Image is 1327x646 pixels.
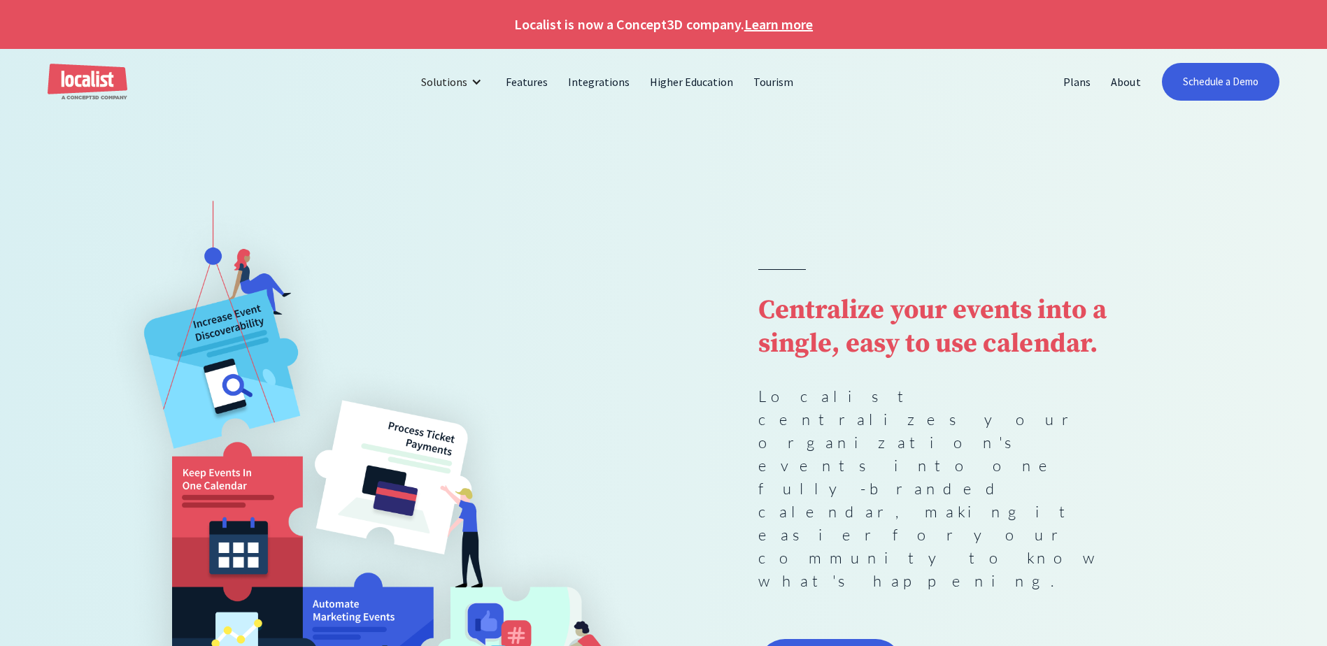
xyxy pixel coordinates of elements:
[1053,65,1101,99] a: Plans
[496,65,558,99] a: Features
[558,65,640,99] a: Integrations
[1162,63,1280,101] a: Schedule a Demo
[758,385,1137,592] p: Localist centralizes your organization's events into one fully-branded calendar, making it easier...
[758,294,1106,361] strong: Centralize your events into a single, easy to use calendar.
[411,65,495,99] div: Solutions
[421,73,467,90] div: Solutions
[744,65,804,99] a: Tourism
[640,65,744,99] a: Higher Education
[744,14,813,35] a: Learn more
[48,64,127,101] a: home
[1101,65,1151,99] a: About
